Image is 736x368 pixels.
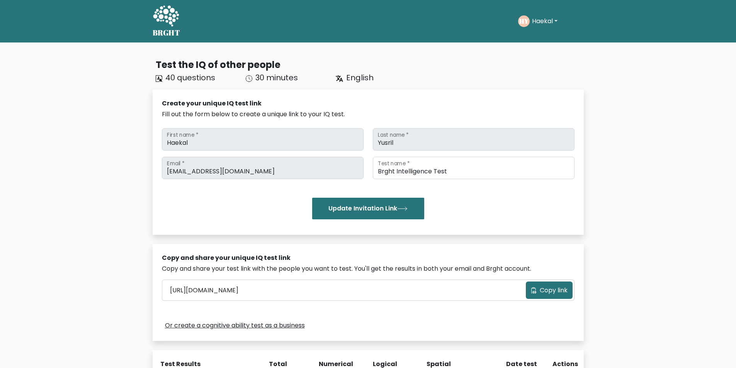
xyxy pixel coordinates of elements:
input: Email [162,157,364,179]
a: BRGHT [153,3,180,39]
div: Create your unique IQ test link [162,99,575,108]
input: First name [162,128,364,151]
span: English [346,72,374,83]
span: 30 minutes [255,72,298,83]
h5: BRGHT [153,28,180,37]
div: Fill out the form below to create a unique link to your IQ test. [162,110,575,119]
div: Copy and share your test link with the people you want to test. You'll get the results in both yo... [162,264,575,273]
input: Test name [373,157,575,179]
button: Update Invitation Link [312,198,424,219]
button: Copy link [526,282,573,299]
span: 40 questions [165,72,215,83]
div: Test the IQ of other people [156,58,584,72]
input: Last name [373,128,575,151]
button: Haekal [530,16,560,26]
span: Copy link [540,286,568,295]
div: Copy and share your unique IQ test link [162,253,575,263]
text: HY [519,17,529,25]
a: Or create a cognitive ability test as a business [165,321,305,330]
